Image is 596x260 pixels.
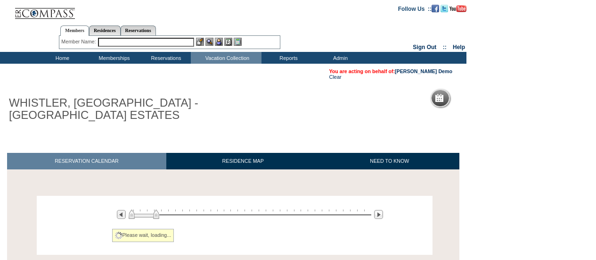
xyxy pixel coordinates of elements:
[395,68,452,74] a: [PERSON_NAME] Demo
[215,38,223,46] img: Impersonate
[449,5,466,12] img: Subscribe to our YouTube Channel
[112,229,174,242] div: Please wait, loading...
[196,38,204,46] img: b_edit.gif
[139,52,191,64] td: Reservations
[453,44,465,50] a: Help
[432,5,439,12] img: Become our fan on Facebook
[60,25,89,36] a: Members
[166,153,320,169] a: RESIDENCE MAP
[89,25,121,35] a: Residences
[234,38,242,46] img: b_calculator.gif
[329,68,452,74] span: You are acting on behalf of:
[115,232,122,239] img: spinner2.gif
[61,38,98,46] div: Member Name:
[447,95,519,101] h5: Reservation Calendar
[121,25,156,35] a: Reservations
[374,210,383,219] img: Next
[7,153,166,169] a: RESERVATION CALENDAR
[313,52,365,64] td: Admin
[398,5,432,12] td: Follow Us ::
[261,52,313,64] td: Reports
[117,210,126,219] img: Previous
[191,52,261,64] td: Vacation Collection
[441,5,448,12] img: Follow us on Twitter
[449,5,466,11] a: Subscribe to our YouTube Channel
[441,5,448,11] a: Follow us on Twitter
[205,38,213,46] img: View
[224,38,232,46] img: Reservations
[329,74,341,80] a: Clear
[443,44,447,50] span: ::
[413,44,436,50] a: Sign Out
[7,95,218,124] h1: WHISTLER, [GEOGRAPHIC_DATA] - [GEOGRAPHIC_DATA] ESTATES
[35,52,87,64] td: Home
[319,153,459,169] a: NEED TO KNOW
[87,52,139,64] td: Memberships
[432,5,439,11] a: Become our fan on Facebook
